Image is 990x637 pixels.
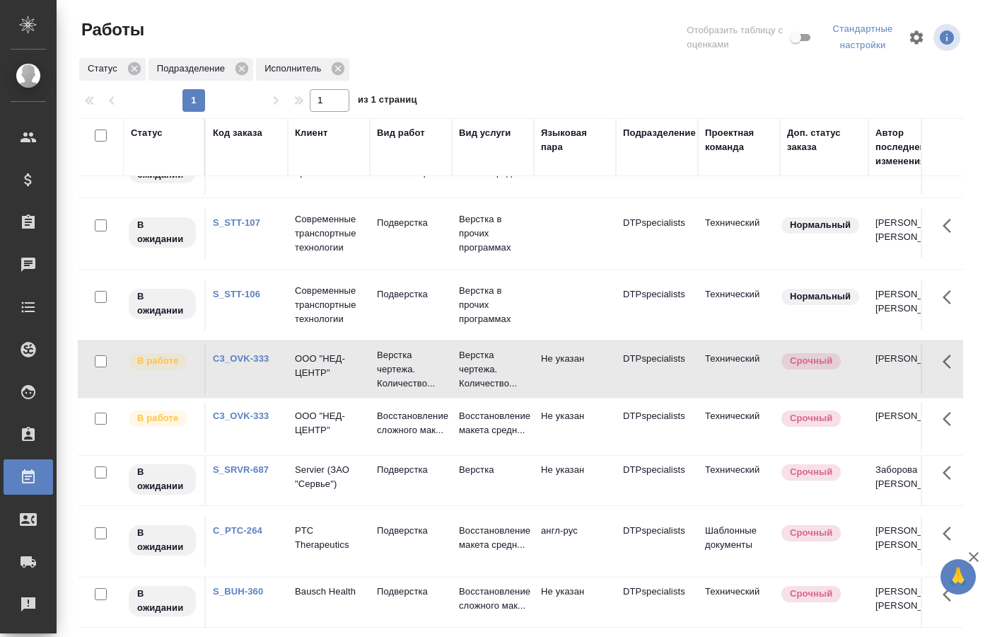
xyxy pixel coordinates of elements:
p: Срочный [790,465,832,479]
div: Языковая пара [541,126,609,154]
td: DTPspecialists [616,345,698,394]
div: Вид услуги [459,126,511,140]
span: Работы [78,18,144,41]
td: Не указан [534,345,616,394]
td: Шаблонные документы [698,517,780,566]
p: Bausch Health [295,585,363,599]
button: 🙏 [940,559,976,595]
td: англ-рус [534,517,616,566]
p: Подверстка [377,585,445,599]
span: 🙏 [946,562,970,592]
td: Технический [698,456,780,505]
p: В ожидании [137,289,187,318]
td: [PERSON_NAME] [PERSON_NAME] [868,280,950,330]
p: ООО "НЕД-ЦЕНТР" [295,352,363,380]
a: C3_OVK-333 [213,353,269,364]
div: Исполнитель назначен, приступать к работе пока рано [127,585,197,618]
span: Настроить таблицу [899,21,933,54]
td: Технический [698,280,780,330]
td: DTPspecialists [616,280,698,330]
p: Нормальный [790,289,851,304]
td: Не указан [534,578,616,627]
p: Верстка чертежа. Количество... [377,348,445,391]
p: Современные транспортные технологии [295,284,363,326]
div: Подразделение [148,58,253,81]
td: Технический [698,578,780,627]
td: DTPspecialists [616,209,698,258]
a: S_SRVR-687 [213,464,269,475]
p: Современные транспортные технологии [295,212,363,255]
td: Технический [698,345,780,394]
p: Подверстка [377,463,445,477]
td: DTPspecialists [616,456,698,505]
div: Клиент [295,126,327,140]
p: Восстановление макета средн... [459,409,527,437]
a: S_STT-106 [213,289,260,299]
td: Технический [698,209,780,258]
p: Подразделение [157,62,230,76]
button: Здесь прячутся важные кнопки [934,280,968,314]
a: C3_OVK-333 [213,411,269,421]
p: Верстка чертежа. Количество... [459,348,527,391]
p: Срочный [790,411,832,425]
div: Автор последнего изменения [875,126,943,168]
a: S_BUH-360 [213,586,263,597]
span: из 1 страниц [358,91,417,112]
td: DTPspecialists [616,517,698,566]
p: Срочный [790,354,832,368]
p: Верстка в прочих программах [459,212,527,255]
p: ООО "НЕД-ЦЕНТР" [295,409,363,437]
div: Проектная команда [705,126,773,154]
button: Здесь прячутся важные кнопки [934,209,968,243]
p: Восстановление сложного мак... [377,409,445,437]
td: Не указан [534,402,616,452]
td: [PERSON_NAME] [PERSON_NAME] [868,209,950,258]
td: DTPspecialists [616,402,698,452]
div: Доп. статус заказа [787,126,861,154]
p: Восстановление сложного мак... [459,585,527,613]
p: Подверстка [377,216,445,230]
p: Нормальный [790,218,851,232]
p: Статус [88,62,122,76]
td: [PERSON_NAME] [868,345,950,394]
p: Восстановление макета средн... [459,524,527,552]
p: В ожидании [137,218,187,246]
td: Заборова [PERSON_NAME] [868,456,950,505]
button: Здесь прячутся важные кнопки [934,345,968,379]
p: Servier (ЗАО "Сервье") [295,463,363,491]
td: Технический [698,402,780,452]
p: В ожидании [137,465,187,493]
span: Отобразить таблицу с оценками [687,23,787,52]
td: Не указан [534,456,616,505]
p: В работе [137,411,178,425]
p: В ожидании [137,587,187,615]
td: [PERSON_NAME] [PERSON_NAME] [868,578,950,627]
div: Статус [79,58,146,81]
p: Срочный [790,526,832,540]
p: Верстка [459,463,527,477]
a: S_STT-107 [213,217,260,228]
td: [PERSON_NAME] [868,402,950,452]
p: PTC Therapeutics [295,524,363,552]
p: Подверстка [377,287,445,302]
span: Посмотреть информацию [933,24,963,51]
p: Верстка в прочих программах [459,284,527,326]
p: Исполнитель [264,62,326,76]
div: split button [826,18,899,57]
p: Подверстка [377,524,445,538]
div: Код заказа [213,126,262,140]
div: Исполнитель [256,58,349,81]
td: [PERSON_NAME] [PERSON_NAME] [868,517,950,566]
div: Статус [131,126,163,140]
div: Вид работ [377,126,425,140]
div: Подразделение [623,126,696,140]
a: C_PTC-264 [213,525,262,536]
p: В работе [137,354,178,368]
p: Срочный [790,587,832,601]
td: DTPspecialists [616,578,698,627]
p: В ожидании [137,526,187,554]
